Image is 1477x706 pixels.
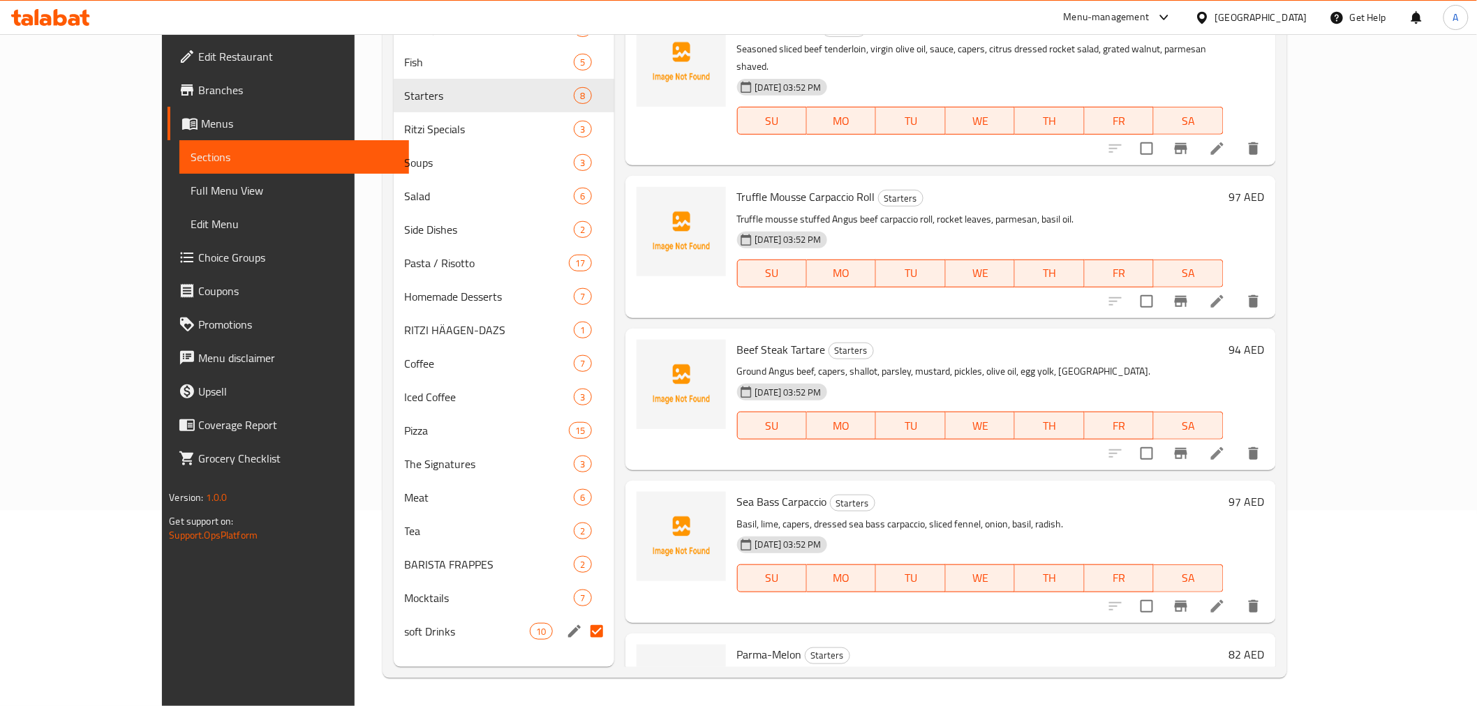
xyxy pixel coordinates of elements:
[737,491,827,512] span: Sea Bass Carpaccio
[394,581,614,615] div: Mocktails7
[882,263,940,283] span: TU
[806,647,849,663] span: Starters
[574,389,591,405] div: items
[1020,263,1078,283] span: TH
[394,112,614,146] div: Ritzi Specials3
[394,481,614,514] div: Meat6
[394,79,614,112] div: Starters8
[168,107,408,140] a: Menus
[574,324,591,337] span: 1
[750,538,827,551] span: [DATE] 03:52 PM
[743,416,801,436] span: SU
[1229,17,1265,37] h6: 94 AED
[394,280,614,313] div: Homemade Desserts7
[1090,568,1148,588] span: FR
[882,416,940,436] span: TU
[812,263,870,283] span: MO
[169,488,203,506] span: Version:
[168,274,408,308] a: Coupons
[876,107,945,135] button: TU
[1154,260,1223,287] button: SA
[574,156,591,170] span: 3
[1020,568,1078,588] span: TH
[405,556,574,573] span: BARISTA FRAPPES
[405,355,574,372] span: Coffee
[737,516,1224,533] p: Basil, lime, capers, dressed sea bass carpaccio, sliced fennel, onion, basil, radish.
[394,213,614,246] div: Side Dishes2
[169,512,233,530] span: Get support on:
[191,149,397,165] span: Sections
[1015,107,1084,135] button: TH
[405,121,574,137] span: Ritzi Specials
[405,589,574,606] span: Mocktails
[1229,492,1265,511] h6: 97 AED
[1085,564,1154,592] button: FR
[198,383,397,400] span: Upsell
[405,456,574,472] span: The Signatures
[191,182,397,199] span: Full Menu View
[1229,187,1265,206] h6: 97 AED
[1209,140,1226,157] a: Edit menu item
[1154,564,1223,592] button: SA
[574,556,591,573] div: items
[1237,589,1270,623] button: delete
[191,216,397,232] span: Edit Menu
[1132,134,1161,163] span: Select to update
[574,355,591,372] div: items
[530,625,551,638] span: 10
[946,412,1015,440] button: WE
[168,40,408,73] a: Edit Restaurant
[574,54,591,70] div: items
[394,179,614,213] div: Salad6
[168,241,408,274] a: Choice Groups
[951,263,1009,283] span: WE
[394,45,614,79] div: Fish5
[750,233,827,246] span: [DATE] 03:52 PM
[1159,568,1217,588] span: SA
[201,115,397,132] span: Menus
[169,526,258,544] a: Support.OpsPlatform
[737,186,875,207] span: Truffle Mousse Carpaccio Roll
[574,221,591,238] div: items
[168,442,408,475] a: Grocery Checklist
[1090,111,1148,131] span: FR
[637,492,726,581] img: Sea Bass Carpaccio
[405,623,530,640] div: soft Drinks
[807,412,876,440] button: MO
[1453,10,1459,25] span: A
[737,564,807,592] button: SU
[405,221,574,238] span: Side Dishes
[574,592,591,605] span: 7
[405,288,574,305] span: Homemade Desserts
[1154,107,1223,135] button: SA
[946,564,1015,592] button: WE
[168,341,408,375] a: Menu disclaimer
[805,647,850,664] div: Starters
[637,17,726,107] img: Carpaccio Cipriani
[394,347,614,380] div: Coffee7
[807,107,876,135] button: MO
[405,322,574,338] div: RITZI HÄAGEN-DAZS
[198,82,397,98] span: Branches
[1159,111,1217,131] span: SA
[1090,263,1148,283] span: FR
[876,412,945,440] button: TU
[198,316,397,333] span: Promotions
[168,308,408,341] a: Promotions
[951,416,1009,436] span: WE
[1237,132,1270,165] button: delete
[831,495,875,511] span: Starters
[1015,412,1084,440] button: TH
[168,375,408,408] a: Upsell
[1159,263,1217,283] span: SA
[405,188,574,204] span: Salad
[1164,285,1198,318] button: Branch-specific-item
[829,343,874,359] div: Starters
[574,558,591,571] span: 2
[405,422,570,439] span: Pizza
[807,260,876,287] button: MO
[882,568,940,588] span: TU
[637,340,726,429] img: Beef Steak Tartare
